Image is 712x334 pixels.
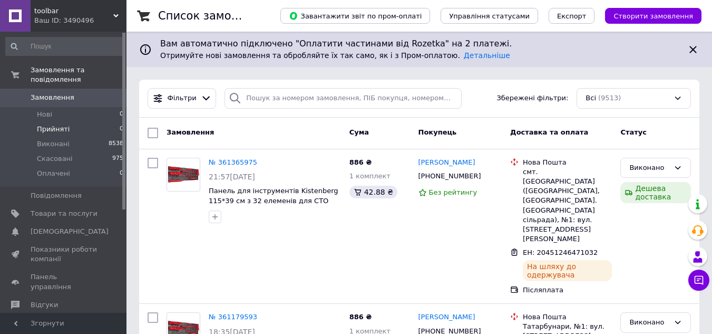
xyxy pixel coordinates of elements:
[349,158,372,166] span: 886 ₴
[209,173,255,181] span: 21:57[DATE]
[464,51,510,60] a: Детальніше
[31,65,126,84] span: Замовлення та повідомлення
[418,312,475,322] a: [PERSON_NAME]
[34,16,126,25] div: Ваш ID: 3490496
[37,125,70,134] span: Прийняті
[160,38,678,50] span: Вам автоматично підключено "Оплатити частинами від Rozetka" на 2 платежі.
[109,139,123,149] span: 8538
[629,317,669,328] div: Виконано
[167,158,200,192] a: Фото товару
[523,312,612,322] div: Нова Пошта
[613,12,693,20] span: Створити замовлення
[158,9,265,22] h1: Список замовлень
[349,186,397,198] div: 42.88 ₴
[280,8,430,24] button: Завантажити звіт по пром-оплаті
[620,182,691,203] div: Дешева доставка
[418,158,475,168] a: [PERSON_NAME]
[167,128,214,136] span: Замовлення
[510,128,588,136] span: Доставка та оплата
[37,169,70,178] span: Оплачені
[31,191,82,201] span: Повідомлення
[594,12,701,20] a: Створити замовлення
[429,188,477,196] span: Без рейтингу
[586,93,596,103] span: Всі
[37,110,52,119] span: Нові
[416,169,483,183] div: [PHONE_NUMBER]
[31,93,74,102] span: Замовлення
[209,158,257,166] a: № 361365975
[120,110,123,119] span: 0
[523,167,612,244] div: смт. [GEOGRAPHIC_DATA] ([GEOGRAPHIC_DATA], [GEOGRAPHIC_DATA]. [GEOGRAPHIC_DATA] сільрада), №1: ву...
[37,139,70,149] span: Виконані
[31,245,97,264] span: Показники роботи компанії
[120,125,123,134] span: 0
[34,6,113,16] span: toolbar
[449,12,530,20] span: Управління статусами
[523,158,612,167] div: Нова Пошта
[523,285,612,295] div: Післяплата
[289,11,422,21] span: Завантажити звіт по пром-оплаті
[112,154,123,164] span: 975
[523,260,612,281] div: На шляху до одержувача
[209,187,338,214] a: Панель для інструментів Kistenberg 115*39 см з 32 елеменів для СТО автосервіса гаража
[557,12,587,20] span: Експорт
[168,93,197,103] span: Фільтри
[349,172,391,180] span: 1 комплект
[167,166,200,183] img: Фото товару
[496,93,568,103] span: Збережені фільтри:
[120,169,123,178] span: 0
[209,313,257,321] a: № 361179593
[549,8,595,24] button: Експорт
[31,272,97,291] span: Панель управління
[688,270,709,291] button: Чат з покупцем
[605,8,701,24] button: Створити замовлення
[225,88,461,109] input: Пошук за номером замовлення, ПІБ покупця, номером телефону, Email, номером накладної
[620,128,647,136] span: Статус
[523,249,598,256] span: ЕН: 20451246471032
[160,51,510,60] span: Отримуйте нові замовлення та обробляйте їх так само, як і з Пром-оплатою.
[418,128,457,136] span: Покупець
[5,37,124,56] input: Пошук
[31,300,58,310] span: Відгуки
[441,8,538,24] button: Управління статусами
[31,209,97,218] span: Товари та послуги
[349,313,372,321] span: 886 ₴
[629,163,669,174] div: Виконано
[31,227,109,236] span: [DEMOGRAPHIC_DATA]
[598,94,621,102] span: (9513)
[349,128,369,136] span: Cума
[37,154,73,164] span: Скасовані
